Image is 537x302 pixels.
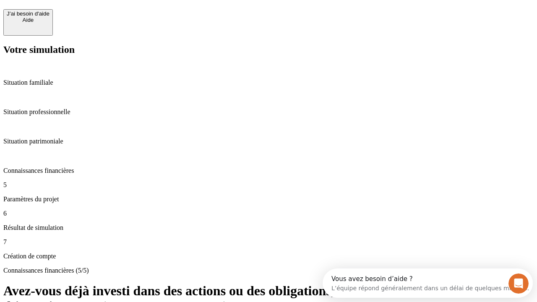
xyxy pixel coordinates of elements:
[3,44,534,55] h2: Votre simulation
[3,238,534,246] p: 7
[3,224,534,232] p: Résultat de simulation
[3,9,53,36] button: J’ai besoin d'aideAide
[3,181,534,189] p: 5
[3,108,534,116] p: Situation professionnelle
[3,79,534,86] p: Situation familiale
[3,167,534,174] p: Connaissances financières
[9,7,206,14] div: Vous avez besoin d’aide ?
[7,10,50,17] div: J’ai besoin d'aide
[3,210,534,217] p: 6
[3,138,534,145] p: Situation patrimoniale
[9,14,206,23] div: L’équipe répond généralement dans un délai de quelques minutes.
[3,267,534,274] p: Connaissances financières (5/5)
[3,3,231,26] div: Ouvrir le Messenger Intercom
[3,253,534,260] p: Création de compte
[508,273,529,294] iframe: Intercom live chat
[7,17,50,23] div: Aide
[323,268,533,298] iframe: Intercom live chat discovery launcher
[3,195,534,203] p: Paramètres du projet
